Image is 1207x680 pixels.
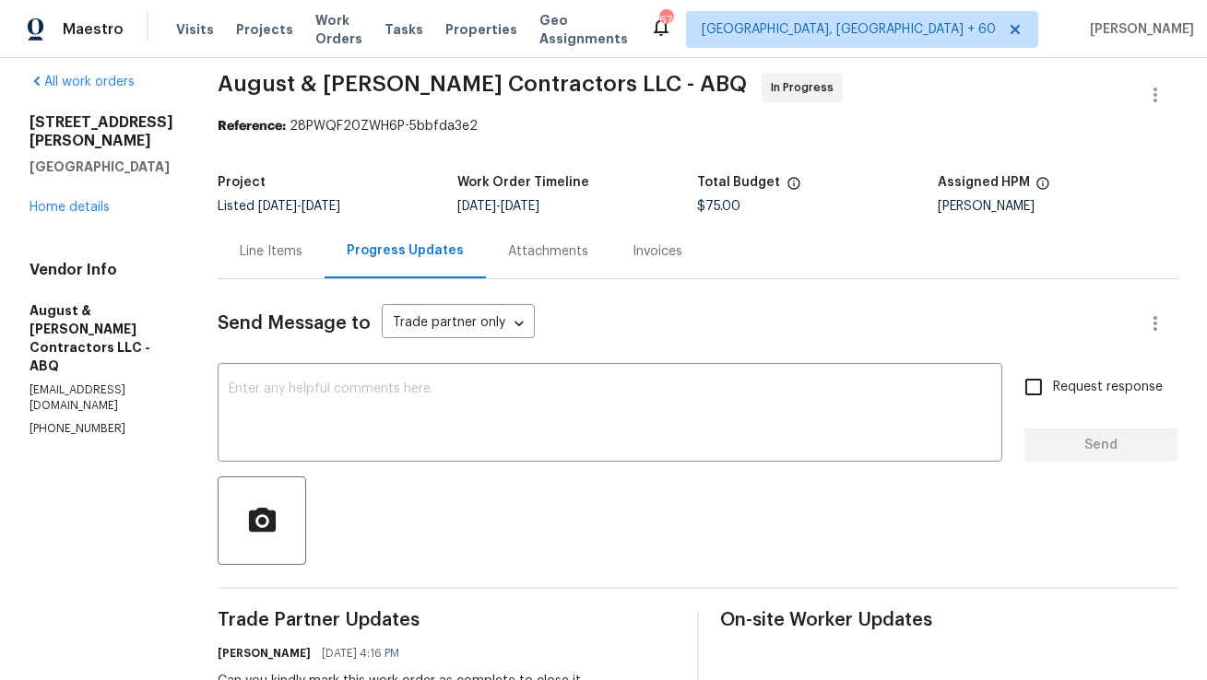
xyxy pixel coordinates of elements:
[698,200,741,213] span: $75.00
[258,200,340,213] span: -
[30,261,173,279] h4: Vendor Info
[176,20,214,39] span: Visits
[322,644,399,662] span: [DATE] 4:16 PM
[218,314,371,333] span: Send Message to
[218,611,675,629] span: Trade Partner Updates
[501,200,539,213] span: [DATE]
[347,241,464,260] div: Progress Updates
[382,309,535,339] div: Trade partner only
[218,117,1177,135] div: 28PWQF20ZWH6P-5bbfda3e2
[698,176,781,189] h5: Total Budget
[721,611,1178,629] span: On-site Worker Updates
[771,78,841,97] span: In Progress
[508,242,588,261] div: Attachments
[258,200,297,213] span: [DATE]
[457,200,496,213] span: [DATE]
[218,644,311,662] h6: [PERSON_NAME]
[30,76,135,88] a: All work orders
[236,20,293,39] span: Projects
[938,176,1030,189] h5: Assigned HPM
[218,120,286,133] b: Reference:
[302,200,340,213] span: [DATE]
[218,73,747,95] span: August & [PERSON_NAME] Contractors LLC - ABQ
[1083,20,1194,39] span: [PERSON_NAME]
[1035,176,1050,200] span: The hpm assigned to this work order.
[30,113,173,150] h2: [STREET_ADDRESS][PERSON_NAME]
[218,200,340,213] span: Listed
[30,301,173,375] h5: August & [PERSON_NAME] Contractors LLC - ABQ
[457,200,539,213] span: -
[633,242,682,261] div: Invoices
[315,11,362,48] span: Work Orders
[445,20,517,39] span: Properties
[30,421,173,437] p: [PHONE_NUMBER]
[457,176,589,189] h5: Work Order Timeline
[240,242,302,261] div: Line Items
[30,158,173,176] h5: [GEOGRAPHIC_DATA]
[30,201,110,214] a: Home details
[63,20,124,39] span: Maestro
[702,20,996,39] span: [GEOGRAPHIC_DATA], [GEOGRAPHIC_DATA] + 60
[938,200,1177,213] div: [PERSON_NAME]
[1053,378,1163,397] span: Request response
[539,11,628,48] span: Geo Assignments
[659,11,672,29] div: 674
[787,176,801,200] span: The total cost of line items that have been proposed by Opendoor. This sum includes line items th...
[385,23,423,36] span: Tasks
[218,176,266,189] h5: Project
[30,382,173,414] p: [EMAIL_ADDRESS][DOMAIN_NAME]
